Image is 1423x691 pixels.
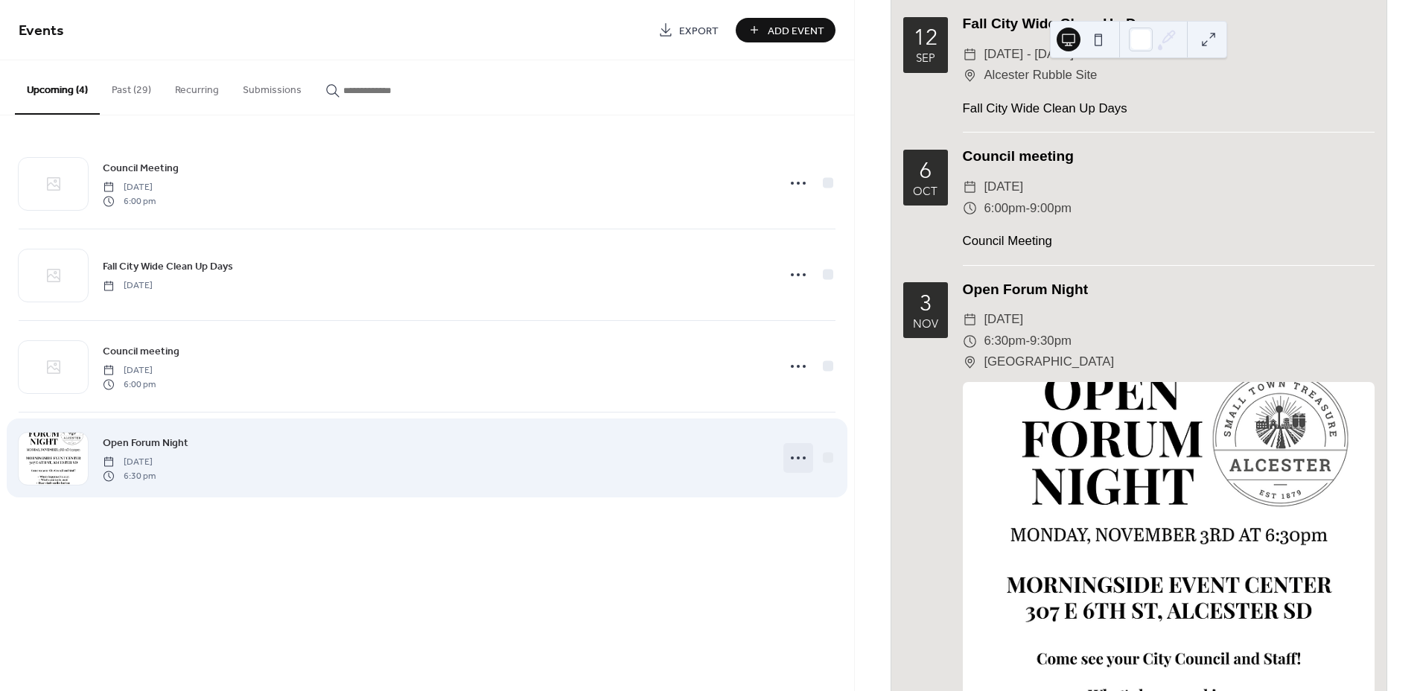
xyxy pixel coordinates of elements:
span: [GEOGRAPHIC_DATA] [984,351,1114,373]
button: Submissions [231,60,313,113]
div: Open Forum Night [963,279,1375,301]
button: Upcoming (4) [15,60,100,115]
div: ​ [963,198,977,220]
button: Past (29) [100,60,163,113]
div: ​ [963,351,977,373]
div: Council meeting [963,146,1375,168]
div: Fall City Wide Clean Up Days [963,99,1375,118]
span: [DATE] [984,176,1023,198]
span: 6:00 pm [103,378,156,391]
a: Export [647,18,730,42]
a: Open Forum Night [103,434,188,451]
span: [DATE] [103,456,156,469]
div: ​ [963,176,977,198]
div: Oct [913,185,937,197]
button: Recurring [163,60,231,113]
span: 9:30pm [1030,331,1072,352]
div: ​ [963,309,977,331]
span: Open Forum Night [103,436,188,451]
span: 6:00pm [984,198,1025,220]
span: Council Meeting [103,161,179,176]
div: Fall City Wide Clean Up Days [963,13,1375,35]
div: 6 [920,159,932,182]
span: [DATE] [984,309,1023,331]
span: Council meeting [103,344,179,360]
span: 6:00 pm [103,194,156,208]
span: 6:30pm [984,331,1025,352]
div: Sep [916,52,935,63]
button: Add Event [736,18,835,42]
span: Alcester Rubble Site [984,65,1097,86]
span: - [1025,198,1030,220]
span: [DATE] - [DATE] [984,44,1074,66]
span: [DATE] [103,181,156,194]
span: Fall City Wide Clean Up Days [103,259,233,275]
div: 3 [920,292,932,314]
div: ​ [963,44,977,66]
div: Council Meeting [963,232,1375,250]
div: Nov [913,318,938,329]
span: 6:30 pm [103,469,156,483]
a: Council meeting [103,343,179,360]
span: [DATE] [103,364,156,378]
a: Fall City Wide Clean Up Days [103,258,233,275]
span: Events [19,16,64,45]
span: [DATE] [103,279,153,293]
span: 9:00pm [1030,198,1072,220]
div: ​ [963,331,977,352]
div: 12 [914,26,937,48]
span: - [1025,331,1030,352]
a: Council Meeting [103,159,179,176]
span: Add Event [768,23,824,39]
span: Export [679,23,719,39]
div: ​ [963,65,977,86]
